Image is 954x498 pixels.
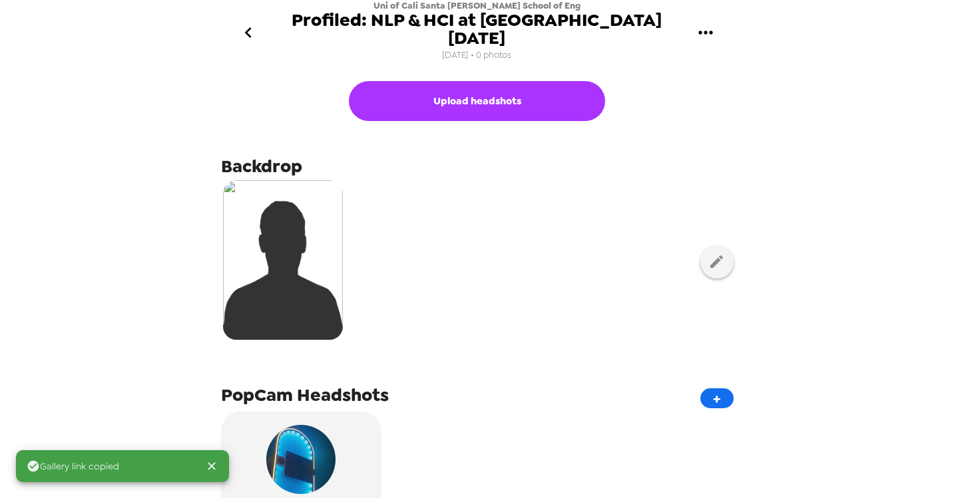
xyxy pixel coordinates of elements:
img: popcam example [266,425,336,494]
img: silhouette [223,180,343,340]
span: Backdrop [221,154,302,178]
span: [DATE] • 0 photos [442,47,511,64]
button: Close [200,454,224,478]
span: Gallery link copied [27,459,119,473]
button: + [700,388,734,408]
span: PopCam Headshots [221,383,389,407]
button: gallery menu [684,11,728,54]
button: go back [227,11,270,54]
button: Upload headshots [349,81,605,121]
span: Profiled: NLP & HCI at [GEOGRAPHIC_DATA] [DATE] [270,11,684,47]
